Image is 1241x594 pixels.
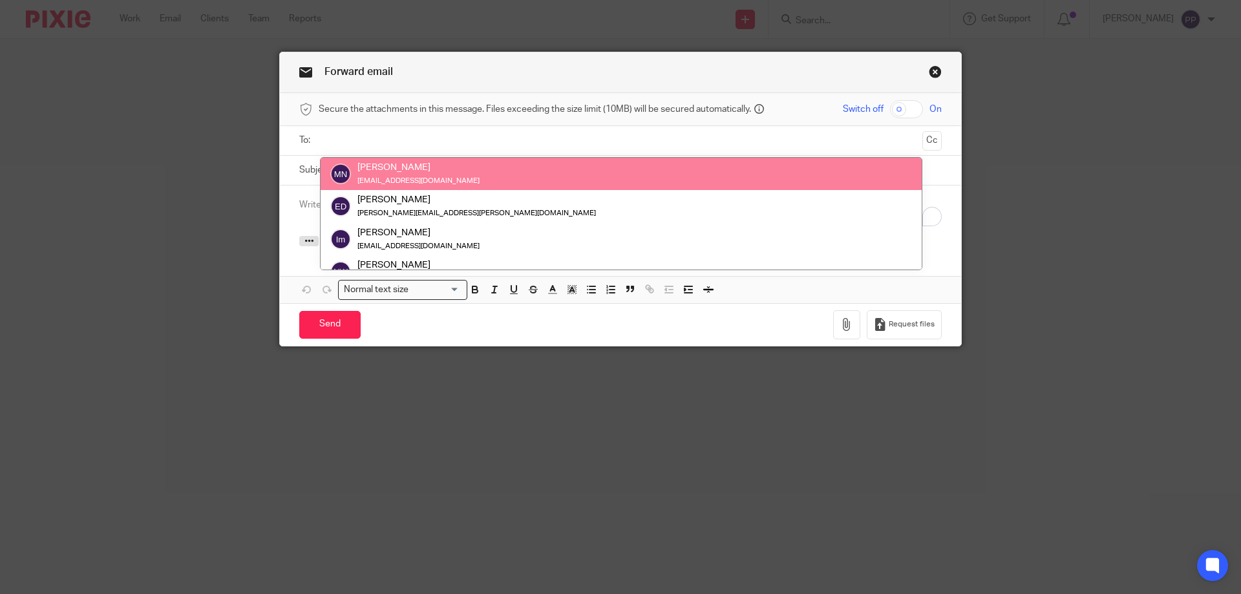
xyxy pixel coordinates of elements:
input: Send [299,311,361,339]
img: svg%3E [330,261,351,282]
div: [PERSON_NAME] [357,161,480,174]
div: To enrich screen reader interactions, please activate Accessibility in Grammarly extension settings [280,186,961,236]
small: [EMAIL_ADDRESS][DOMAIN_NAME] [357,177,480,184]
span: Secure the attachments in this message. Files exceeding the size limit (10MB) will be secured aut... [319,103,751,116]
span: Normal text size [341,283,412,297]
span: Forward email [324,67,393,77]
img: svg%3E [330,196,351,217]
div: [PERSON_NAME] [357,194,596,207]
a: Close this dialog window [929,65,942,83]
button: Request files [867,310,942,339]
small: [EMAIL_ADDRESS][DOMAIN_NAME] [357,242,480,249]
span: Switch off [843,103,884,116]
input: Search for option [413,283,460,297]
span: On [929,103,942,116]
label: To: [299,134,313,147]
label: Subject: [299,164,333,176]
img: svg%3E [330,164,351,184]
button: Cc [922,131,942,151]
img: svg%3E [330,229,351,249]
span: Request files [889,319,935,330]
div: Search for option [338,280,467,300]
div: [PERSON_NAME] [357,226,480,239]
div: [PERSON_NAME] [357,259,480,271]
small: [PERSON_NAME][EMAIL_ADDRESS][PERSON_NAME][DOMAIN_NAME] [357,210,596,217]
